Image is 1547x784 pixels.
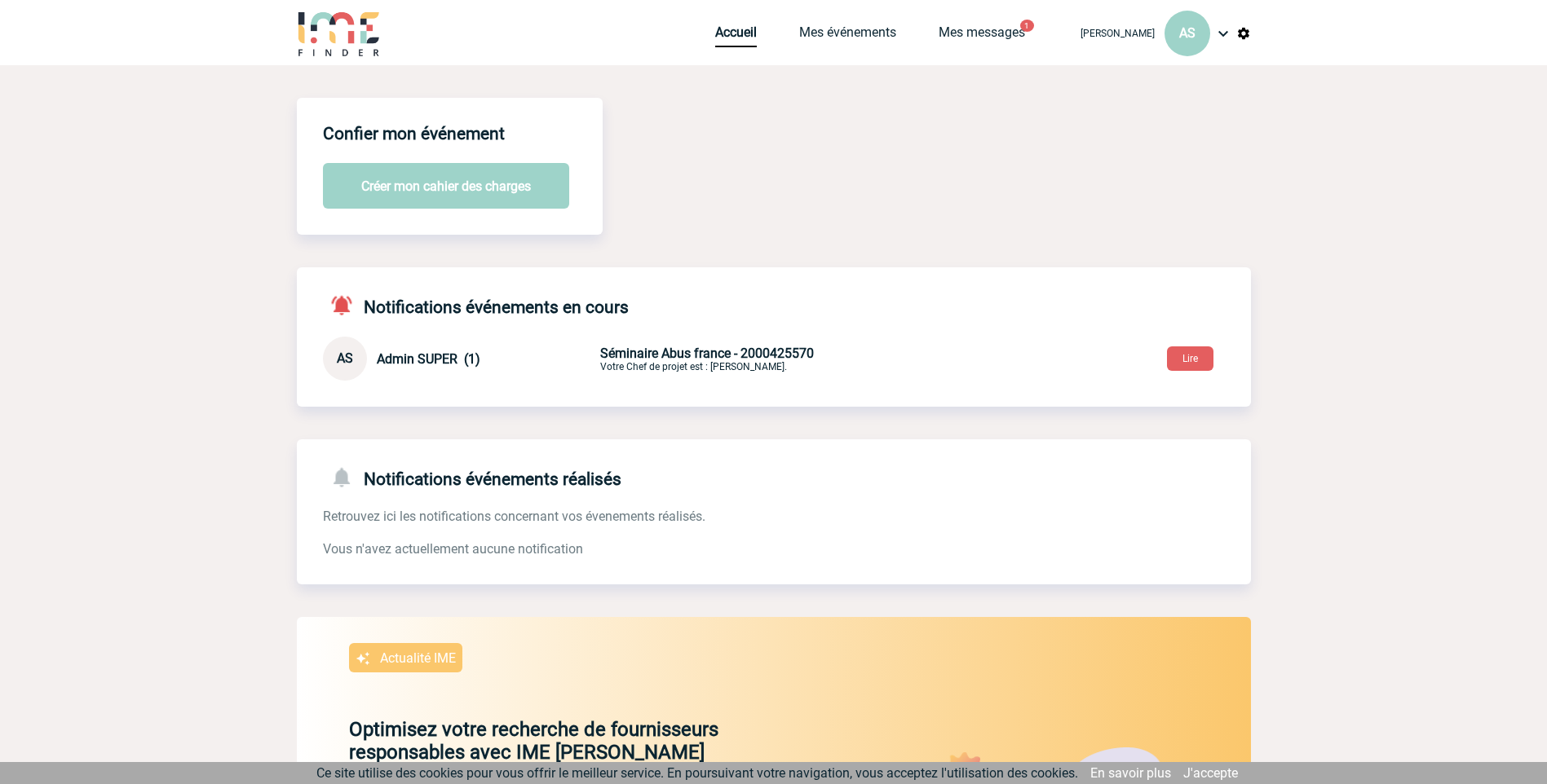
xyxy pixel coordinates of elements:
[323,124,505,143] h4: Confier mon événement
[1020,20,1034,32] button: 1
[297,718,838,764] p: Optimisez votre recherche de fournisseurs responsables avec IME [PERSON_NAME]
[1154,350,1227,365] a: Lire
[600,346,814,361] span: Séminaire Abus france - 2000425570
[323,163,569,209] button: Créer mon cahier des charges
[323,350,983,365] a: AS Admin SUPER (1) Séminaire Abus france - 2000425570Votre Chef de projet est : [PERSON_NAME].
[323,465,621,489] h4: Notifications événements réalisés
[939,24,1025,47] a: Mes messages
[799,24,896,47] a: Mes événements
[323,337,597,381] div: Conversation privée : Client - Agence
[1090,765,1171,781] a: En savoir plus
[329,465,364,489] img: notifications-24-px-g.png
[1167,346,1213,371] button: Lire
[323,293,629,317] h4: Notifications événements en cours
[323,541,583,557] span: Vous n'avez actuellement aucune notification
[1183,765,1238,781] a: J'accepte
[329,293,364,317] img: notifications-active-24-px-r.png
[323,509,705,524] span: Retrouvez ici les notifications concernant vos évenements réalisés.
[1081,28,1155,39] span: [PERSON_NAME]
[297,10,382,56] img: IME-Finder
[337,350,353,366] span: AS
[600,346,983,372] p: Votre Chef de projet est : [PERSON_NAME].
[316,765,1078,781] span: Ce site utilise des cookies pour vous offrir le meilleur service. En poursuivant votre navigation...
[1179,25,1196,41] span: AS
[715,24,757,47] a: Accueil
[377,351,480,367] span: Admin SUPER (1)
[380,650,456,666] p: Actualité IME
